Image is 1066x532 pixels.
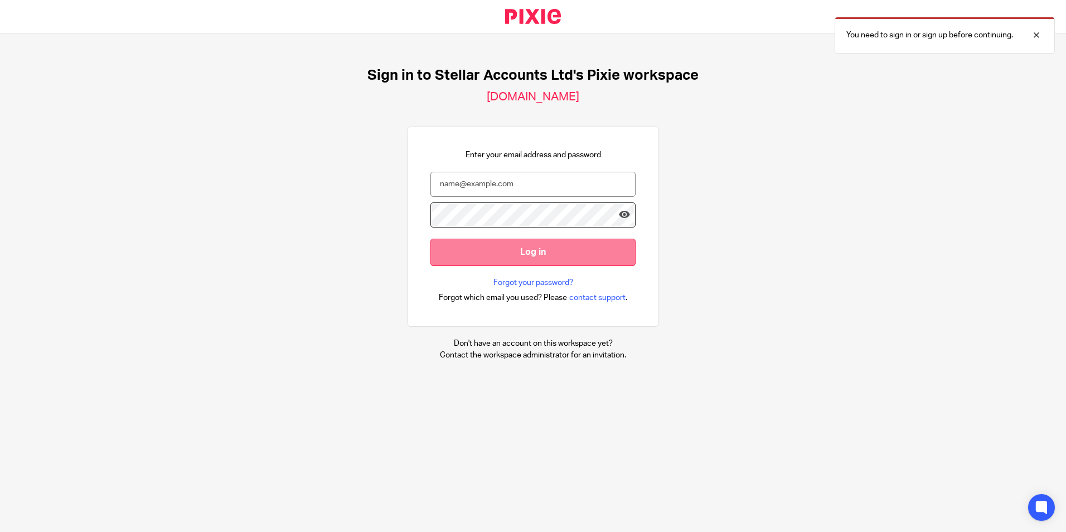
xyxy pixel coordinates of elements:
h1: Sign in to Stellar Accounts Ltd's Pixie workspace [367,67,699,84]
h2: [DOMAIN_NAME] [487,90,579,104]
span: contact support [569,292,626,303]
a: Forgot your password? [493,277,573,288]
input: Log in [430,239,636,266]
span: Forgot which email you used? Please [439,292,567,303]
p: Enter your email address and password [466,149,601,161]
input: name@example.com [430,172,636,197]
p: You need to sign in or sign up before continuing. [846,30,1013,41]
div: . [439,291,628,304]
p: Contact the workspace administrator for an invitation. [440,350,626,361]
p: Don't have an account on this workspace yet? [440,338,626,349]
